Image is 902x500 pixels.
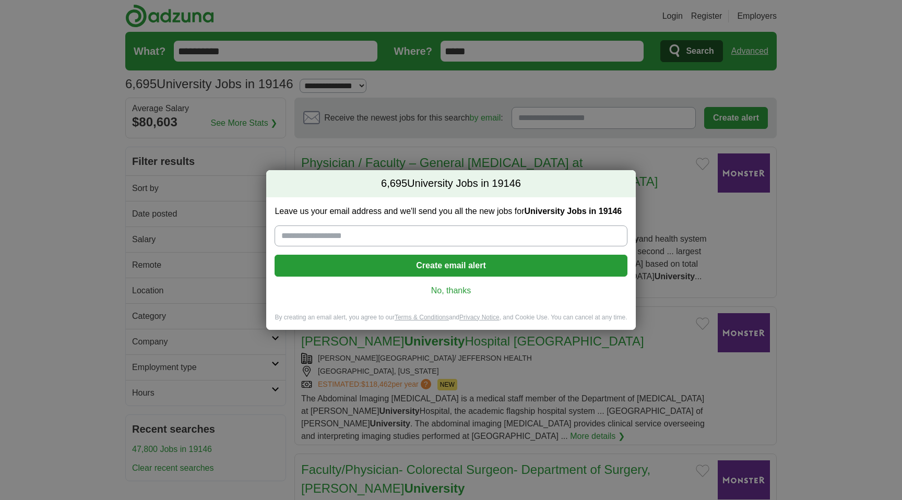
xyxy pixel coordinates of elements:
[459,314,500,321] a: Privacy Notice
[524,207,622,216] strong: University Jobs in 19146
[381,176,407,191] span: 6,695
[275,255,627,277] button: Create email alert
[395,314,449,321] a: Terms & Conditions
[266,313,635,330] div: By creating an email alert, you agree to our and , and Cookie Use. You can cancel at any time.
[283,285,619,296] a: No, thanks
[275,206,627,217] label: Leave us your email address and we'll send you all the new jobs for
[266,170,635,197] h2: University Jobs in 19146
